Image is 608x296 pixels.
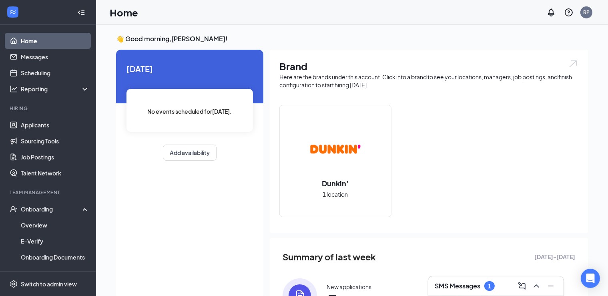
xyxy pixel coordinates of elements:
[21,133,89,149] a: Sourcing Tools
[21,205,82,213] div: Onboarding
[530,280,543,292] button: ChevronUp
[21,49,89,65] a: Messages
[546,8,556,17] svg: Notifications
[314,178,357,188] h2: Dunkin'
[77,8,85,16] svg: Collapse
[283,250,376,264] span: Summary of last week
[564,8,574,17] svg: QuestionInfo
[21,149,89,165] a: Job Postings
[581,269,600,288] div: Open Intercom Messenger
[10,85,18,93] svg: Analysis
[21,85,90,93] div: Reporting
[110,6,138,19] h1: Home
[279,73,578,89] div: Here are the brands under this account. Click into a brand to see your locations, managers, job p...
[21,217,89,233] a: Overview
[532,281,541,291] svg: ChevronUp
[534,252,575,261] span: [DATE] - [DATE]
[323,190,348,199] span: 1 location
[583,9,590,16] div: RP
[279,59,578,73] h1: Brand
[10,189,88,196] div: Team Management
[327,283,371,291] div: New applications
[488,283,491,290] div: 1
[21,165,89,181] a: Talent Network
[21,280,77,288] div: Switch to admin view
[21,249,89,265] a: Onboarding Documents
[10,205,18,213] svg: UserCheck
[21,233,89,249] a: E-Verify
[21,265,89,281] a: Activity log
[9,8,17,16] svg: WorkstreamLogo
[10,105,88,112] div: Hiring
[163,145,217,161] button: Add availability
[516,280,528,292] button: ComposeMessage
[116,34,588,43] h3: 👋 Good morning, [PERSON_NAME] !
[435,282,480,290] h3: SMS Messages
[517,281,527,291] svg: ComposeMessage
[148,107,232,116] span: No events scheduled for [DATE] .
[310,124,361,175] img: Dunkin'
[21,117,89,133] a: Applicants
[21,65,89,81] a: Scheduling
[126,62,253,75] span: [DATE]
[21,33,89,49] a: Home
[544,280,557,292] button: Minimize
[10,280,18,288] svg: Settings
[568,59,578,68] img: open.6027fd2a22e1237b5b06.svg
[546,281,556,291] svg: Minimize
